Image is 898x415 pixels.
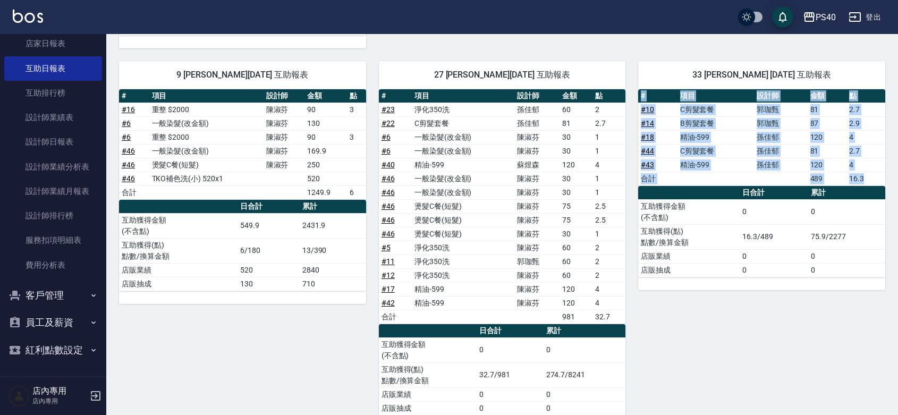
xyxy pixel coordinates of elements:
[592,241,625,255] td: 2
[544,337,626,362] td: 0
[808,263,885,277] td: 0
[514,144,560,158] td: 陳淑芬
[412,185,514,199] td: 一般染髮(改金額)
[382,299,395,307] a: #42
[382,174,395,183] a: #46
[638,199,740,224] td: 互助獲得金額 (不含點)
[238,213,299,238] td: 549.9
[560,130,592,144] td: 30
[641,133,654,141] a: #18
[560,172,592,185] td: 30
[264,89,304,103] th: 設計師
[638,224,740,249] td: 互助獲得(點) 點數/換算金額
[4,204,102,228] a: 設計師排行榜
[382,119,395,128] a: #22
[304,172,347,185] td: 520
[304,89,347,103] th: 金額
[592,185,625,199] td: 1
[638,89,677,103] th: #
[300,277,366,291] td: 710
[740,224,808,249] td: 16.3/489
[4,130,102,154] a: 設計師日報表
[382,133,391,141] a: #6
[13,10,43,23] img: Logo
[740,263,808,277] td: 0
[544,387,626,401] td: 0
[4,282,102,309] button: 客戶管理
[808,158,846,172] td: 120
[379,337,477,362] td: 互助獲得金額 (不含點)
[560,158,592,172] td: 120
[754,158,807,172] td: 孫佳郁
[808,144,846,158] td: 81
[560,241,592,255] td: 60
[638,172,677,185] td: 合計
[149,144,264,158] td: 一般染髮(改金額)
[514,172,560,185] td: 陳淑芬
[677,89,755,103] th: 項目
[238,277,299,291] td: 130
[304,144,347,158] td: 169.9
[560,213,592,227] td: 75
[638,249,740,263] td: 店販業績
[740,186,808,200] th: 日合計
[477,324,543,338] th: 日合計
[379,310,412,324] td: 合計
[300,213,366,238] td: 2431.9
[651,70,872,80] span: 33 [PERSON_NAME] [DATE] 互助報表
[382,202,395,210] a: #46
[392,70,613,80] span: 27 [PERSON_NAME][DATE] 互助報表
[477,362,543,387] td: 32.7/981
[514,158,560,172] td: 蘇煜森
[754,130,807,144] td: 孫佳郁
[4,228,102,252] a: 服務扣項明細表
[514,103,560,116] td: 孫佳郁
[846,103,885,116] td: 2.7
[238,238,299,263] td: 6/180
[122,119,131,128] a: #6
[641,160,654,169] a: #43
[514,282,560,296] td: 陳淑芬
[379,89,412,103] th: #
[4,31,102,56] a: 店家日報表
[592,116,625,130] td: 2.7
[412,103,514,116] td: 淨化350洗
[808,224,885,249] td: 75.9/2277
[514,213,560,227] td: 陳淑芬
[4,155,102,179] a: 設計師業績分析表
[846,158,885,172] td: 4
[477,387,543,401] td: 0
[740,199,808,224] td: 0
[300,238,366,263] td: 13/390
[808,103,846,116] td: 81
[304,116,347,130] td: 130
[382,243,391,252] a: #5
[149,130,264,144] td: 重整 $2000
[4,56,102,81] a: 互助日報表
[304,103,347,116] td: 90
[592,310,625,324] td: 32.7
[514,89,560,103] th: 設計師
[4,81,102,105] a: 互助排行榜
[149,172,264,185] td: TKO補色洗(小) 520x1
[264,144,304,158] td: 陳淑芬
[514,227,560,241] td: 陳淑芬
[264,103,304,116] td: 陳淑芬
[754,144,807,158] td: 孫佳郁
[808,116,846,130] td: 87
[808,130,846,144] td: 120
[846,144,885,158] td: 2.7
[514,130,560,144] td: 陳淑芬
[122,147,135,155] a: #46
[382,271,395,280] a: #12
[347,130,366,144] td: 3
[412,241,514,255] td: 淨化350洗
[122,105,135,114] a: #16
[382,105,395,114] a: #23
[122,133,131,141] a: #6
[412,227,514,241] td: 燙髮C餐(短髮)
[119,89,366,200] table: a dense table
[560,116,592,130] td: 81
[514,116,560,130] td: 孫佳郁
[238,200,299,214] th: 日合計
